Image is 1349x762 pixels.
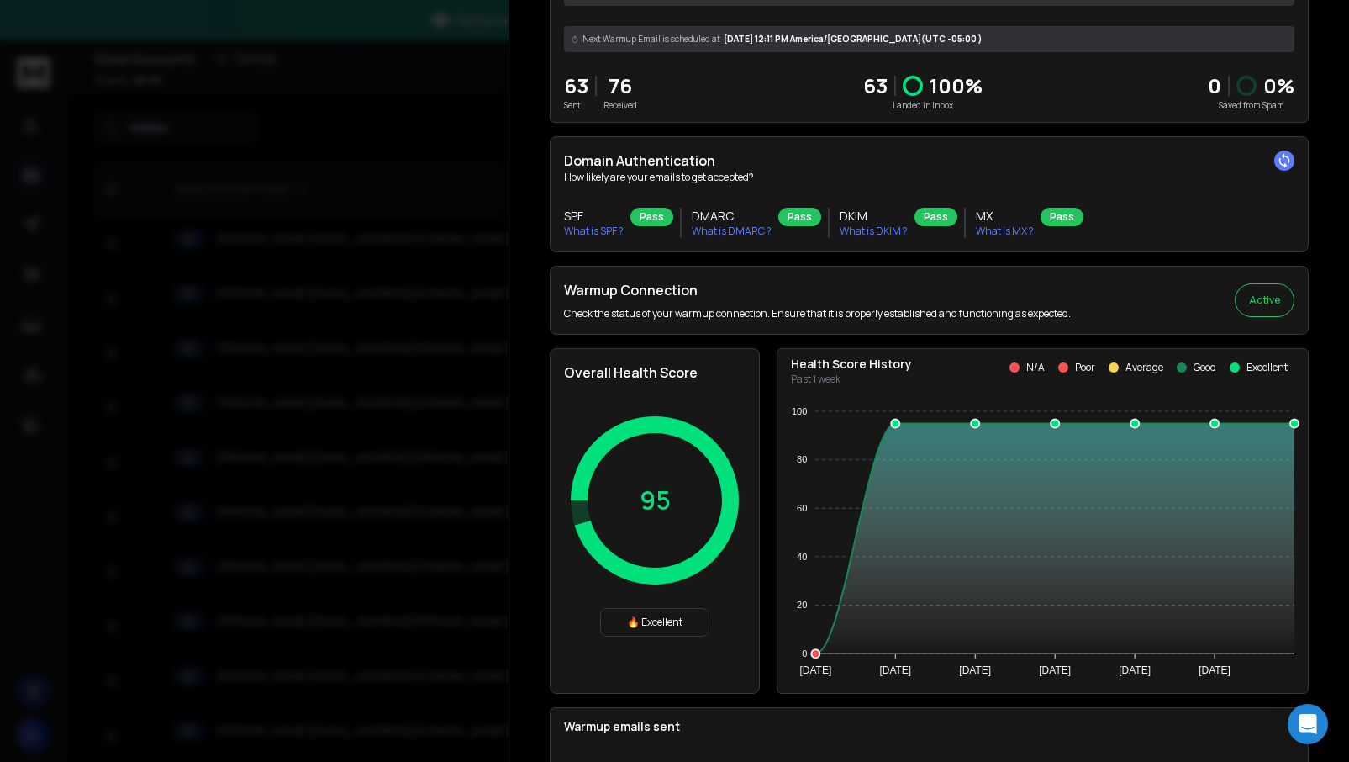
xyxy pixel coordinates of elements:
[564,26,1294,52] div: [DATE] 12:11 PM America/[GEOGRAPHIC_DATA] (UTC -05:00 )
[1039,664,1071,676] tspan: [DATE]
[802,648,807,659] tspan: 0
[791,356,912,373] p: Health Score History
[564,718,1294,735] p: Warmup emails sent
[564,307,1071,320] p: Check the status of your warmup connection. Ensure that it is properly established and functionin...
[1125,361,1163,374] p: Average
[879,664,911,676] tspan: [DATE]
[564,72,588,99] p: 63
[1119,664,1151,676] tspan: [DATE]
[1075,361,1095,374] p: Poor
[1199,664,1230,676] tspan: [DATE]
[1208,71,1221,99] strong: 0
[564,99,588,112] p: Sent
[863,99,983,112] p: Landed in Inbox
[564,208,624,225] h3: SPF
[976,208,1034,225] h3: MX
[640,485,671,516] p: 95
[564,280,1071,300] h2: Warmup Connection
[692,225,772,238] p: What is DMARC ?
[791,373,912,386] p: Past 1 week
[692,208,772,225] h3: DMARC
[582,33,720,45] span: Next Warmup Email is scheduled at
[840,225,908,238] p: What is DKIM ?
[1194,361,1216,374] p: Good
[1235,283,1294,317] button: Active
[1246,361,1288,374] p: Excellent
[797,552,807,562] tspan: 40
[1026,361,1045,374] p: N/A
[1041,208,1083,226] div: Pass
[930,72,983,99] p: 100 %
[792,406,807,416] tspan: 100
[564,362,746,383] h2: Overall Health Score
[564,171,1294,184] p: How likely are your emails to get accepted?
[630,208,673,226] div: Pass
[840,208,908,225] h3: DKIM
[976,225,1034,238] p: What is MX ?
[797,454,807,464] tspan: 80
[797,503,807,513] tspan: 60
[1208,99,1294,112] p: Saved from Spam
[778,208,821,226] div: Pass
[863,72,888,99] p: 63
[564,151,1294,171] h2: Domain Authentication
[1288,704,1328,744] div: Open Intercom Messenger
[959,664,991,676] tspan: [DATE]
[603,99,637,112] p: Received
[1263,72,1294,99] p: 0 %
[600,608,709,637] div: 🔥 Excellent
[564,225,624,238] p: What is SPF ?
[914,208,957,226] div: Pass
[797,600,807,610] tspan: 20
[799,664,831,676] tspan: [DATE]
[603,72,637,99] p: 76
